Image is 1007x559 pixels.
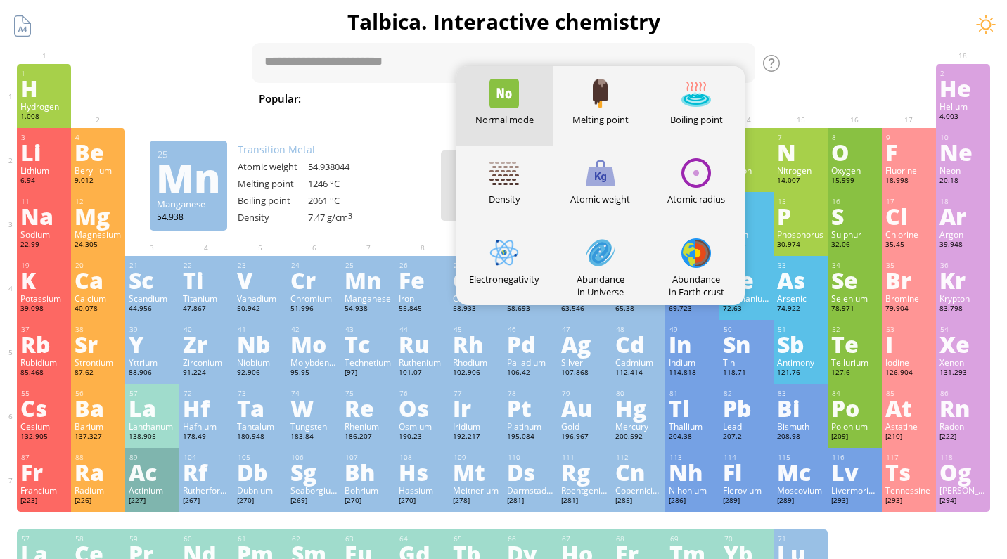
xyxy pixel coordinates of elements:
div: Pd [507,333,554,355]
div: 57 [129,389,176,398]
div: 8 [832,133,878,142]
div: 87.62 [75,368,122,379]
div: Ge [723,269,770,291]
div: Phosphorus [777,229,824,240]
div: Thallium [669,420,716,432]
div: 47 [562,325,608,334]
div: Manganese [345,293,392,304]
div: Mn [345,269,392,291]
div: 190.23 [399,432,446,443]
div: 37 [21,325,68,334]
div: 43 [345,325,392,334]
div: W [290,397,338,419]
div: Bismuth [777,420,824,432]
div: 4.003 [939,112,987,123]
div: Tungsten [290,420,338,432]
div: 41 [238,325,284,334]
div: 26 [399,261,446,270]
div: 101.07 [399,368,446,379]
div: 18.998 [885,176,932,187]
div: 196.967 [561,432,608,443]
div: 33 [778,261,824,270]
div: Titanium [183,293,230,304]
div: 58.693 [507,304,554,315]
div: 81 [669,389,716,398]
div: [210] [885,432,932,443]
div: P [777,205,824,227]
div: 75 [345,389,392,398]
div: Rubidium [20,356,68,368]
div: Iodine [885,356,932,368]
div: Cobalt [453,293,500,304]
div: 178.49 [183,432,230,443]
div: 114.818 [669,368,716,379]
div: 74.922 [777,304,824,315]
div: 38 [75,325,122,334]
div: Zr [183,333,230,355]
div: Sr [75,333,122,355]
div: Xe [939,333,987,355]
div: N [777,141,824,163]
div: 22 [184,261,230,270]
div: 107.868 [561,368,608,379]
div: 7 [778,133,824,142]
div: 118.71 [723,368,770,379]
div: 32.06 [831,240,878,251]
div: Carbon [723,165,770,176]
div: Boiling point [648,113,745,126]
div: Sc [129,269,176,291]
div: 50.942 [237,304,284,315]
div: 11 [21,197,68,206]
div: 42 [291,325,338,334]
div: Abundance in Earth crust [648,273,745,298]
div: 79 [562,389,608,398]
div: 24.305 [75,240,122,251]
div: 53 [886,325,932,334]
div: 180.948 [237,432,284,443]
div: Ar [939,205,987,227]
div: Nitrogen [777,165,824,176]
div: Iridium [453,420,500,432]
div: 106 [291,453,338,462]
div: 23 [238,261,284,270]
div: 22.99 [20,240,68,251]
div: Rhodium [453,356,500,368]
div: La [129,397,176,419]
div: 16 [832,197,878,206]
div: 19 [21,261,68,270]
div: 86 [940,389,987,398]
div: 207.2 [723,432,770,443]
div: 40 [184,325,230,334]
div: Abundance in Universe [553,273,649,298]
div: Se [831,269,878,291]
div: 83 [778,389,824,398]
div: Cl [885,205,932,227]
div: Tantalum [237,420,284,432]
div: 25 [345,261,392,270]
div: 58.933 [453,304,500,315]
div: Cr [290,269,338,291]
div: 34 [832,261,878,270]
div: Palladium [507,356,554,368]
div: 24 [291,261,338,270]
div: Lithium [20,165,68,176]
div: Li [20,141,68,163]
div: Barium [75,420,122,432]
div: 9.012 [75,176,122,187]
div: Astatine [885,420,932,432]
div: Molybdenum [290,356,338,368]
div: Beryllium [75,165,122,176]
div: Bi [777,397,824,419]
h1: Talbica. Interactive chemistry [7,7,1000,36]
div: Hg [615,397,662,419]
div: 105 [238,453,284,462]
div: Te [831,333,878,355]
div: Fluorine [885,165,932,176]
div: Platinum [507,420,554,432]
div: 48 [616,325,662,334]
div: Hf [183,397,230,419]
div: 12.011 [723,176,770,187]
div: 15.999 [831,176,878,187]
div: 126.904 [885,368,932,379]
div: 186.207 [345,432,392,443]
